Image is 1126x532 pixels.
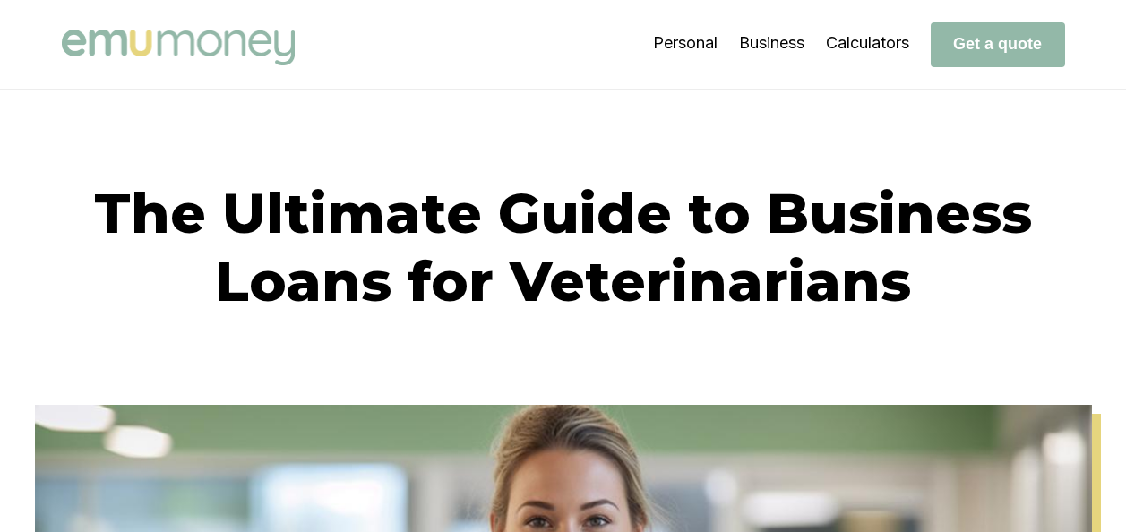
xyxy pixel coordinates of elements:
button: Get a quote [931,22,1065,67]
h1: The Ultimate Guide to Business Loans for Veterinarians [62,179,1065,315]
img: Emu Money logo [62,30,295,65]
a: Get a quote [931,34,1065,53]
